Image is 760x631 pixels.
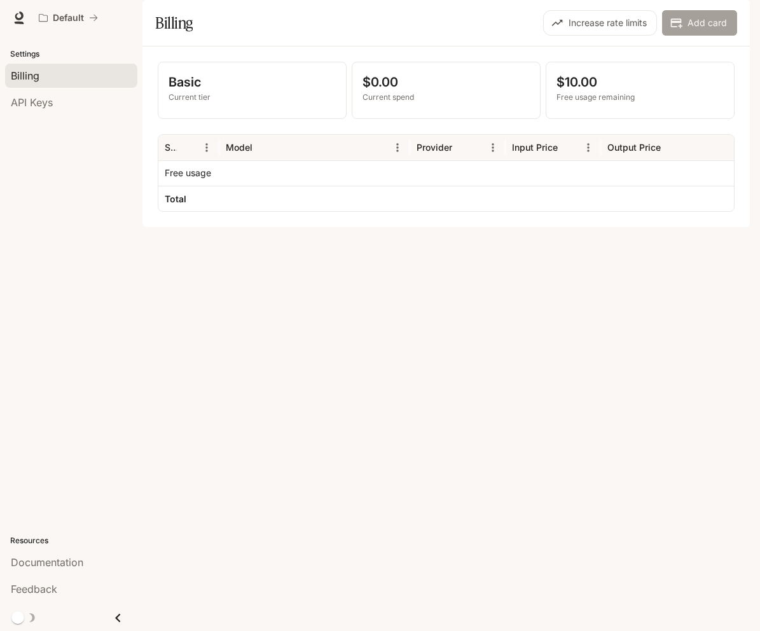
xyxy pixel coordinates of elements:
[165,142,177,153] div: Service
[417,142,452,153] div: Provider
[197,138,216,157] button: Menu
[453,138,473,157] button: Sort
[53,13,84,24] p: Default
[483,138,502,157] button: Menu
[662,10,737,36] button: Add card
[543,10,657,36] button: Increase rate limits
[226,142,252,153] div: Model
[178,138,197,157] button: Sort
[254,138,273,157] button: Sort
[607,142,661,153] div: Output Price
[165,167,211,179] p: Free usage
[169,73,336,92] p: Basic
[579,138,598,157] button: Menu
[662,138,681,157] button: Sort
[556,73,724,92] p: $10.00
[155,10,193,36] h1: Billing
[559,138,578,157] button: Sort
[33,5,104,31] button: All workspaces
[169,92,336,103] p: Current tier
[388,138,407,157] button: Menu
[165,193,186,205] h6: Total
[363,92,530,103] p: Current spend
[363,73,530,92] p: $0.00
[556,92,724,103] p: Free usage remaining
[512,142,558,153] div: Input Price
